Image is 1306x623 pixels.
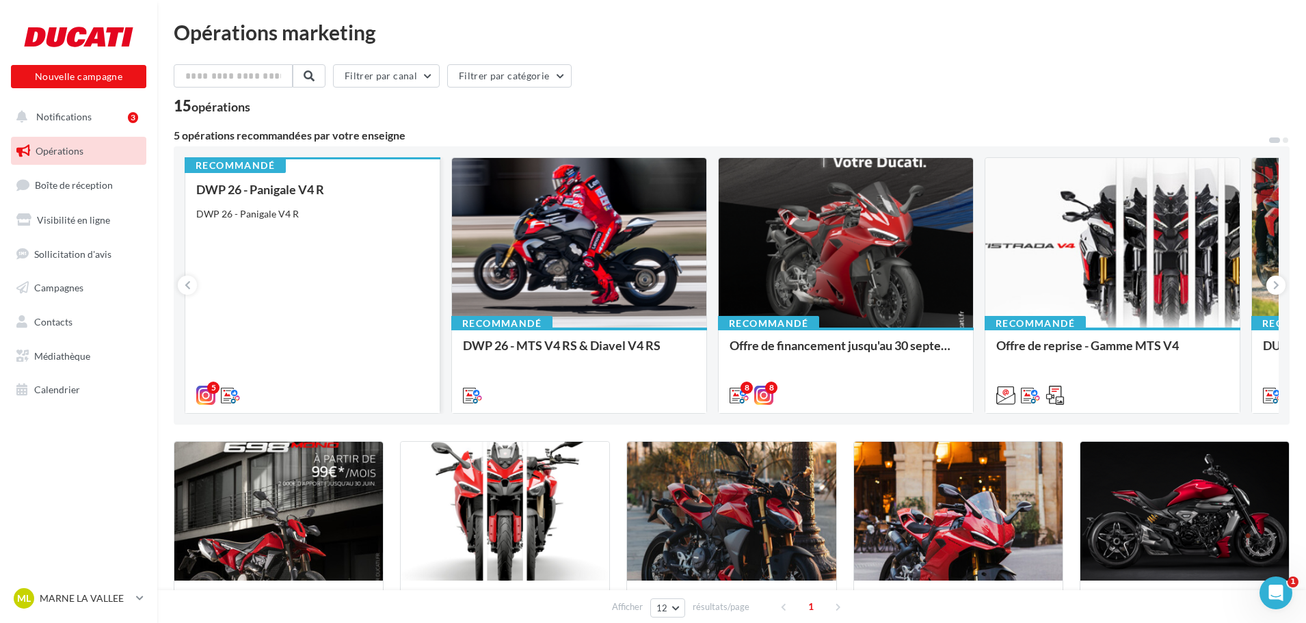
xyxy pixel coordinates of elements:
div: Recommandé [718,316,819,331]
span: 12 [656,602,668,613]
span: Visibilité en ligne [37,214,110,226]
div: 3 [128,112,138,123]
a: Boîte de réception [8,170,149,200]
div: 8 [765,382,777,394]
span: résultats/page [693,600,749,613]
div: Opérations marketing [174,22,1290,42]
span: Afficher [612,600,643,613]
span: ML [17,592,31,605]
div: Recommandé [985,316,1086,331]
div: Recommandé [185,158,286,173]
div: DWP 26 - Panigale V4 R [196,207,429,221]
span: Boîte de réception [35,179,113,191]
a: Opérations [8,137,149,165]
button: Nouvelle campagne [11,65,146,88]
span: Campagnes [34,282,83,293]
button: Filtrer par catégorie [447,64,572,88]
a: Visibilité en ligne [8,206,149,235]
span: Médiathèque [34,350,90,362]
span: Notifications [36,111,92,122]
div: 5 opérations recommandées par votre enseigne [174,130,1268,141]
p: MARNE LA VALLEE [40,592,131,605]
div: Offre de reprise - Gamme MTS V4 [996,339,1229,366]
div: 5 [207,382,219,394]
div: Offre de financement jusqu'au 30 septembre [730,339,962,366]
div: DWP 26 - MTS V4 RS & Diavel V4 RS [463,339,695,366]
button: Filtrer par canal [333,64,440,88]
span: Calendrier [34,384,80,395]
div: opérations [191,101,250,113]
a: ML MARNE LA VALLEE [11,585,146,611]
a: Calendrier [8,375,149,404]
iframe: Intercom live chat [1260,576,1292,609]
span: 1 [1288,576,1298,587]
div: DWP 26 - Panigale V4 R [196,183,429,196]
span: Sollicitation d'avis [34,248,111,259]
div: 15 [174,98,250,114]
span: Contacts [34,316,72,328]
span: 1 [800,596,822,618]
span: Opérations [36,145,83,157]
a: Campagnes [8,274,149,302]
a: Contacts [8,308,149,336]
div: Recommandé [451,316,552,331]
div: 8 [741,382,753,394]
a: Médiathèque [8,342,149,371]
a: Sollicitation d'avis [8,240,149,269]
button: 12 [650,598,685,618]
button: Notifications 3 [8,103,144,131]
